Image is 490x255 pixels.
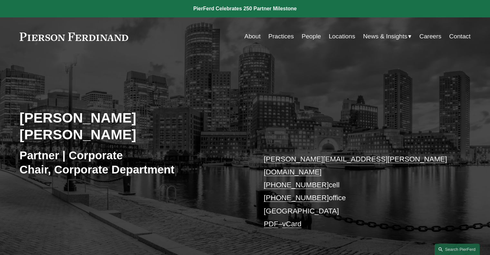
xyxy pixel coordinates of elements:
[282,220,302,228] a: vCard
[268,30,294,43] a: Practices
[20,148,245,176] h3: Partner | Corporate Chair, Corporate Department
[264,194,329,202] a: [PHONE_NUMBER]
[435,244,480,255] a: Search this site
[363,31,408,42] span: News & Insights
[302,30,321,43] a: People
[264,181,329,189] a: [PHONE_NUMBER]
[363,30,412,43] a: folder dropdown
[329,30,355,43] a: Locations
[264,220,278,228] a: PDF
[264,153,452,231] p: cell office [GEOGRAPHIC_DATA] –
[264,155,447,176] a: [PERSON_NAME][EMAIL_ADDRESS][PERSON_NAME][DOMAIN_NAME]
[449,30,470,43] a: Contact
[419,30,441,43] a: Careers
[20,109,245,143] h2: [PERSON_NAME] [PERSON_NAME]
[245,30,261,43] a: About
